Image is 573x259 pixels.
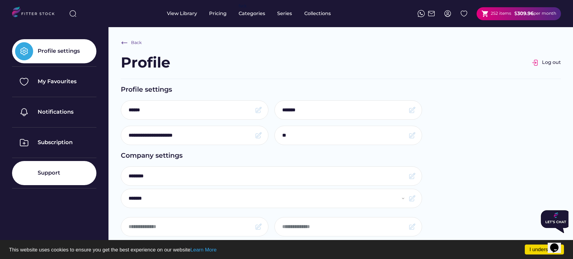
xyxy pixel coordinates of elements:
[239,10,265,17] div: Categories
[534,11,556,17] div: per month
[15,164,33,182] img: Group%201000002325%20%287%29.svg
[525,245,564,254] a: I understand!
[304,10,331,17] div: Collections
[2,2,33,25] img: Chat attention grabber
[38,169,60,177] div: Support
[121,85,561,94] div: Profile settings
[121,39,128,46] img: Frame%20%286%29.svg
[255,223,262,230] img: Frame.svg
[538,208,568,235] iframe: chat widget
[409,223,416,230] img: Frame.svg
[481,10,489,17] button: shopping_cart
[209,10,227,17] div: Pricing
[428,10,435,17] img: Frame%2051.svg
[548,235,567,253] iframe: chat widget
[255,106,262,114] img: Frame.svg
[409,106,416,114] img: Frame.svg
[12,7,60,19] img: LOGO.svg
[38,78,77,85] div: My Favourites
[15,73,33,91] img: Group%201000002325%20%282%29.svg
[15,103,33,121] img: Group%201000002325%20%284%29.svg
[121,52,170,73] div: Profile
[491,11,511,17] div: 252 items
[9,247,564,252] p: This website uses cookies to ensure you get the best experience on our website
[409,132,416,139] img: Frame.svg
[69,10,77,17] img: search-normal%203.svg
[418,10,425,17] img: meteor-icons_whatsapp%20%281%29.svg
[277,10,292,17] div: Series
[542,59,561,66] div: Log out
[15,42,33,60] img: Group%201000002325%20%281%29.svg
[38,108,74,116] div: Notifications
[532,59,539,66] img: Group%201000002326.svg
[38,47,80,55] div: Profile settings
[255,132,262,139] img: Frame.svg
[131,40,142,46] div: Back
[514,10,517,17] div: $
[38,139,73,146] div: Subscription
[239,3,246,9] div: fvck
[15,134,33,152] img: Group%201000002325%20%286%29.svg
[517,11,534,16] strong: 309.96
[409,172,416,180] img: Frame.svg
[190,247,217,253] a: Learn More
[167,10,197,17] div: View Library
[444,10,451,17] img: profile-circle.svg
[460,10,468,17] img: Group%201000002324%20%282%29.svg
[121,151,561,160] div: Company settings
[409,195,416,202] img: Frame.svg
